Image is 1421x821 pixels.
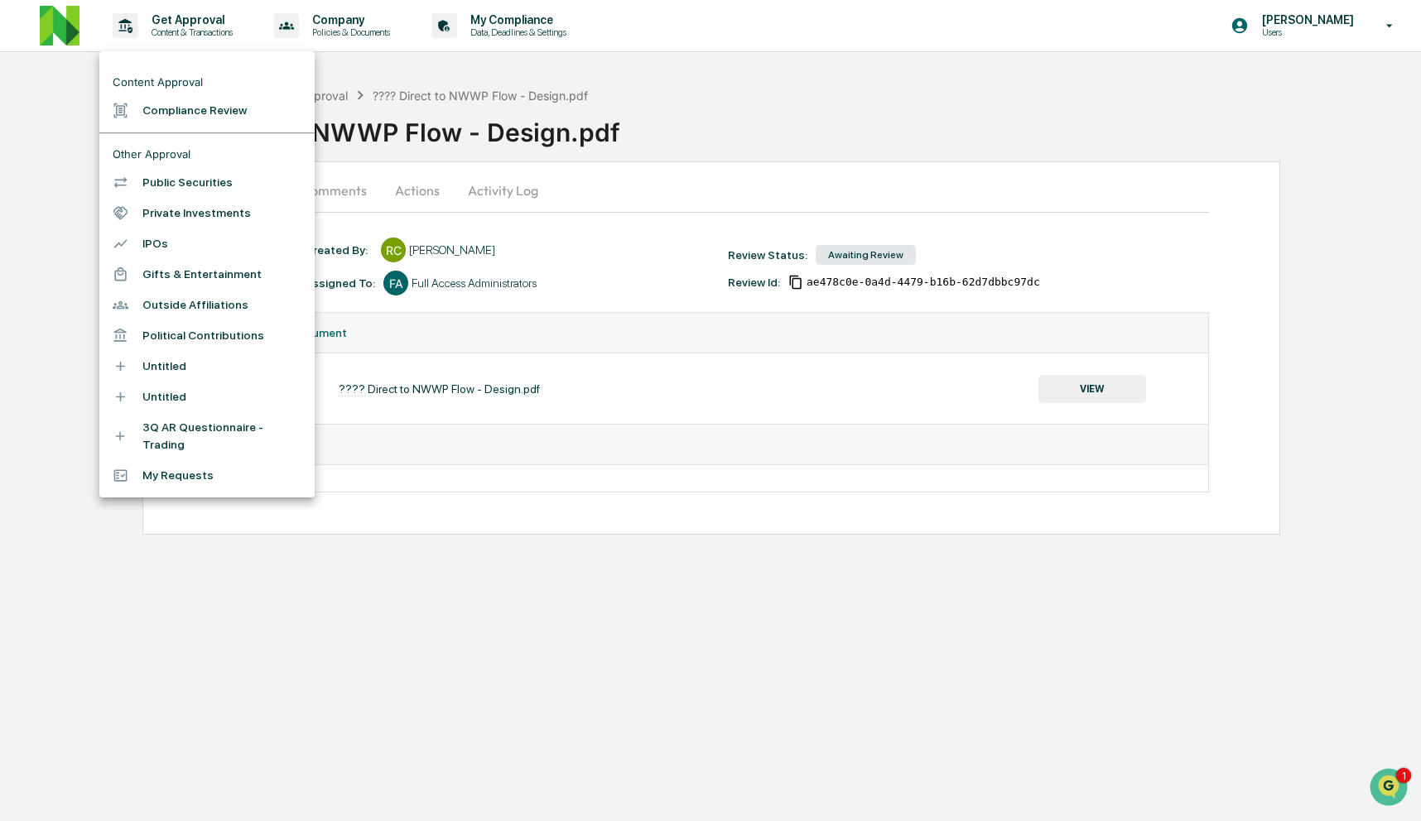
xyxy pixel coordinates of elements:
span: Attestations [137,294,205,310]
button: Activity Log [455,170,552,210]
button: See all [257,180,301,200]
p: How can we help? [17,35,301,61]
iframe: Open customer support [1368,766,1413,811]
div: Created By: ‎ ‎ [305,243,373,257]
div: [PERSON_NAME] [409,243,495,257]
li: IPOs [99,228,315,259]
li: Untitled [99,351,315,382]
li: Untitled [99,382,315,412]
span: • [137,225,143,238]
li: My Requests [99,460,315,491]
div: Awaiting Review [816,245,916,265]
img: 1746055101610-c473b297-6a78-478c-a979-82029cc54cd1 [17,127,46,156]
li: Compliance Review [99,95,315,126]
p: Users [1249,26,1362,38]
button: Start new chat [282,132,301,151]
span: [PERSON_NAME] [51,225,134,238]
li: Content Approval [99,69,315,95]
a: Powered byPylon [117,365,200,378]
div: Review Status: [728,248,807,262]
div: FA [383,271,408,295]
p: My Compliance [457,13,575,26]
div: 🗄️ [120,295,133,309]
div: secondary tabs example [214,170,1208,210]
div: We're available if you need us! [75,143,228,156]
div: ???? Direct to NWWP Flow - Design.pdf [339,382,540,396]
li: Outside Affiliations [99,290,315,320]
div: Review Id: [728,276,780,289]
p: Get Approval [138,13,241,26]
p: Company [299,13,398,26]
li: Public Securities [99,167,315,198]
img: Jack Rasmussen [17,209,43,236]
a: 🔎Data Lookup [10,319,111,348]
li: Political Contributions [99,320,315,351]
div: RC [381,238,406,262]
img: 8933085812038_c878075ebb4cc5468115_72.jpg [35,127,65,156]
p: [PERSON_NAME] [1249,13,1362,26]
button: VIEW [1038,375,1146,403]
a: 🗄️Attestations [113,287,212,317]
div: 🖐️ [17,295,30,309]
div: ???? Direct to NWWP Flow - Design.pdf [373,89,588,103]
li: Gifts & Entertainment [99,259,315,290]
p: Content & Transactions [138,26,241,38]
p: Data, Deadlines & Settings [457,26,575,38]
li: Private Investments [99,198,315,228]
div: Assigned To: [305,276,375,290]
span: ae478c0e-0a4d-4479-b16b-62d7dbbc97dc [807,276,1040,289]
div: Past conversations [17,184,111,197]
img: logo [40,6,79,46]
a: 🖐️Preclearance [10,287,113,317]
div: Start new chat [75,127,272,143]
div: 🔎 [17,327,30,340]
button: Actions [380,170,455,210]
span: [DATE] [147,225,181,238]
li: 3Q AR Questionnaire - Trading [99,412,315,460]
button: Comments [288,170,380,210]
li: Other Approval [99,141,315,167]
span: Data Lookup [33,325,104,342]
div: Full Access Administrators [412,276,537,290]
img: 1746055101610-c473b297-6a78-478c-a979-82029cc54cd1 [33,226,46,239]
span: Pylon [165,366,200,378]
span: Preclearance [33,294,107,310]
div: ???? Direct to NWWP Flow - Design.pdf [142,104,1421,147]
p: Policies & Documents [299,26,398,38]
